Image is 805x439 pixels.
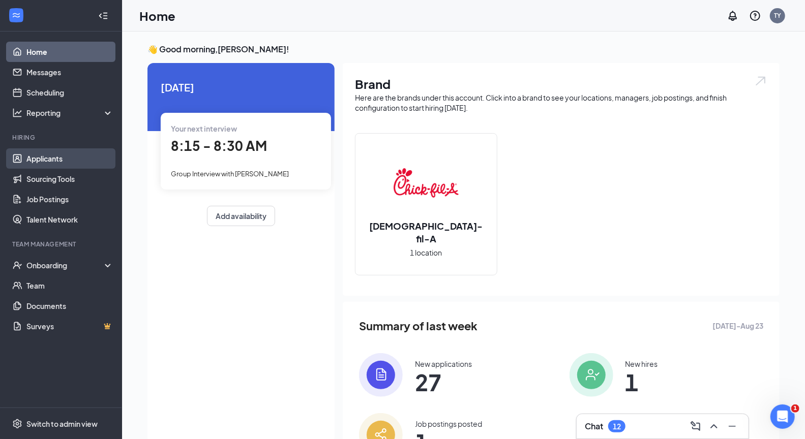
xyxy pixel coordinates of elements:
[726,420,738,432] svg: Minimize
[26,189,113,209] a: Job Postings
[791,404,799,413] span: 1
[706,418,722,434] button: ChevronUp
[625,359,658,369] div: New hires
[26,169,113,189] a: Sourcing Tools
[26,209,113,230] a: Talent Network
[171,137,267,154] span: 8:15 - 8:30 AM
[139,7,175,24] h1: Home
[12,133,111,142] div: Hiring
[415,419,482,429] div: Job postings posted
[394,150,459,215] img: Chick-fil-A
[26,419,98,429] div: Switch to admin view
[12,419,22,429] svg: Settings
[712,320,763,331] span: [DATE] - Aug 23
[688,418,704,434] button: ComposeMessage
[207,206,275,226] button: Add availability
[26,148,113,169] a: Applicants
[770,404,795,429] iframe: Intercom live chat
[613,422,621,431] div: 12
[171,170,289,178] span: Group Interview with [PERSON_NAME]
[26,296,113,316] a: Documents
[359,353,403,397] img: icon
[774,11,781,20] div: TY
[147,44,780,55] h3: 👋 Good morning, [PERSON_NAME] !
[26,260,105,270] div: Onboarding
[749,10,761,22] svg: QuestionInfo
[12,240,111,248] div: Team Management
[11,10,21,20] svg: WorkstreamLogo
[161,79,321,95] span: [DATE]
[727,10,739,22] svg: Notifications
[359,317,478,335] span: Summary of last week
[12,108,22,118] svg: Analysis
[26,62,113,82] a: Messages
[690,420,702,432] svg: ComposeMessage
[355,219,497,245] h2: [DEMOGRAPHIC_DATA]-fil-A
[171,124,237,133] span: Your next interview
[415,359,472,369] div: New applications
[12,260,22,270] svg: UserCheck
[26,275,113,296] a: Team
[724,418,740,434] button: Minimize
[355,75,767,92] h1: Brand
[708,420,720,432] svg: ChevronUp
[754,75,767,87] img: open.6027fd2a22e1237b5b06.svg
[625,373,658,391] span: 1
[98,11,108,21] svg: Collapse
[410,247,442,258] span: 1 location
[585,421,603,432] h3: Chat
[26,42,113,62] a: Home
[415,373,472,391] span: 27
[355,92,767,113] div: Here are the brands under this account. Click into a brand to see your locations, managers, job p...
[26,82,113,103] a: Scheduling
[570,353,613,397] img: icon
[26,108,114,118] div: Reporting
[26,316,113,336] a: SurveysCrown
